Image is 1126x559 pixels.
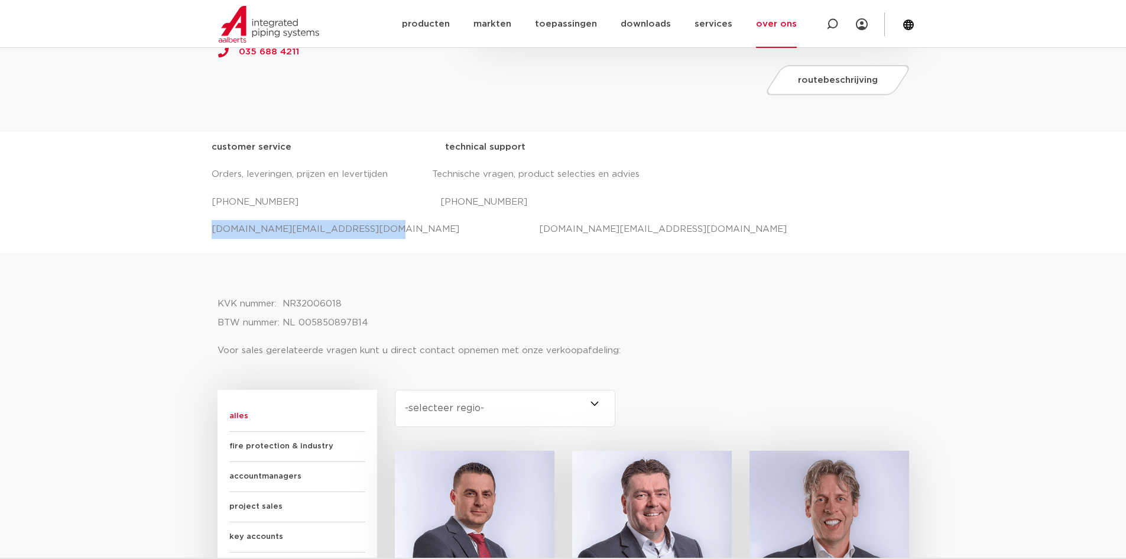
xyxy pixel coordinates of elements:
span: project sales [229,492,365,522]
p: [PHONE_NUMBER] [PHONE_NUMBER] [212,193,915,212]
strong: customer service technical support [212,143,525,151]
span: routebeschrijving [798,76,878,85]
p: KVK nummer: NR32006018 BTW nummer: NL 005850897B14 [218,295,909,332]
span: accountmanagers [229,462,365,492]
span: key accounts [229,522,365,552]
span: alles [229,402,365,432]
p: [DOMAIN_NAME][EMAIL_ADDRESS][DOMAIN_NAME] [DOMAIN_NAME][EMAIL_ADDRESS][DOMAIN_NAME] [212,220,915,239]
a: routebeschrijving [764,65,913,95]
p: Orders, leveringen, prijzen en levertijden Technische vragen, product selecties en advies [212,165,915,184]
p: Voor sales gerelateerde vragen kunt u direct contact opnemen met onze verkoopafdeling: [218,341,909,360]
span: fire protection & industry [229,432,365,462]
